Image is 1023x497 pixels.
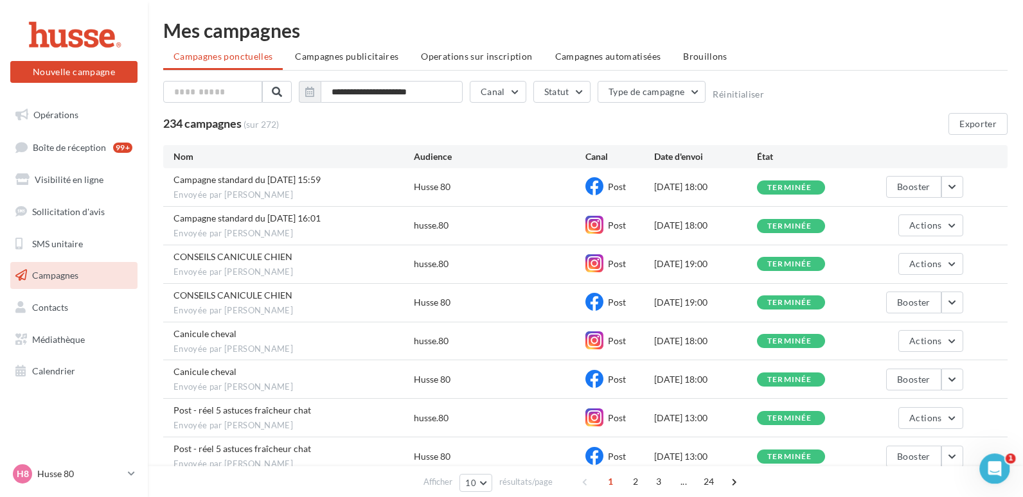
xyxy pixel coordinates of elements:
[173,344,414,355] span: Envoyée par [PERSON_NAME]
[898,330,963,352] button: Actions
[173,443,311,454] span: Post - réel 5 astuces fraîcheur chat
[33,141,106,152] span: Boîte de réception
[8,326,140,353] a: Médiathèque
[909,220,941,231] span: Actions
[499,476,553,488] span: résultats/page
[673,471,694,492] span: ...
[37,467,123,480] p: Husse 80
[909,335,941,346] span: Actions
[17,467,29,480] span: H8
[608,297,626,308] span: Post
[909,258,941,269] span: Actions
[173,381,414,393] span: Envoyée par [PERSON_NAME]
[608,220,626,231] span: Post
[608,374,626,385] span: Post
[654,180,757,193] div: [DATE] 18:00
[32,334,85,345] span: Médiathèque
[8,294,140,321] a: Contacts
[608,451,626,462] span: Post
[173,328,236,339] span: Canicule cheval
[886,369,941,390] button: Booster
[32,365,75,376] span: Calendrier
[173,189,414,201] span: Envoyée par [PERSON_NAME]
[767,222,812,231] div: terminée
[898,407,963,429] button: Actions
[32,302,68,313] span: Contacts
[414,257,449,270] div: husse.80
[173,458,414,470] span: Envoyée par [PERSON_NAME]
[8,101,140,128] a: Opérations
[767,299,812,307] div: terminée
[948,113,1008,135] button: Exporter
[886,446,941,467] button: Booster
[173,174,321,185] span: Campagne standard du 25-06-2025 15:59
[757,150,860,163] div: État
[767,376,812,384] div: terminée
[767,453,812,461] div: terminée
[979,453,1010,484] iframe: Intercom live chat
[295,51,398,62] span: Campagnes publicitaires
[654,150,757,163] div: Date d'envoi
[608,412,626,423] span: Post
[886,292,941,313] button: Booster
[648,471,669,492] span: 3
[654,412,757,424] div: [DATE] 13:00
[414,219,449,232] div: husse.80
[600,471,621,492] span: 1
[767,260,812,268] div: terminée
[608,335,626,346] span: Post
[163,116,242,130] span: 234 campagnes
[414,373,450,386] div: Husse 80
[598,81,706,103] button: Type de campagne
[173,228,414,240] span: Envoyée par [PERSON_NAME]
[767,184,812,192] div: terminée
[32,270,78,281] span: Campagnes
[608,181,626,192] span: Post
[1006,453,1016,464] span: 1
[8,134,140,161] a: Boîte de réception99+
[414,296,450,309] div: Husse 80
[909,412,941,423] span: Actions
[33,109,78,120] span: Opérations
[35,174,103,185] span: Visibilité en ligne
[173,251,292,262] span: CONSEILS CANICULE CHIEN
[173,366,236,377] span: Canicule cheval
[654,373,757,386] div: [DATE] 18:00
[767,337,812,345] div: terminée
[414,180,450,193] div: Husse 80
[555,51,661,62] span: Campagnes automatisées
[654,219,757,232] div: [DATE] 18:00
[898,214,963,236] button: Actions
[423,476,452,488] span: Afficher
[8,166,140,193] a: Visibilité en ligne
[163,21,1008,40] div: Mes campagnes
[654,335,757,347] div: [DATE] 18:00
[32,238,83,248] span: SMS unitaire
[173,150,414,163] div: Nom
[8,262,140,289] a: Campagnes
[421,51,532,62] span: Operations sur inscription
[625,471,646,492] span: 2
[173,405,311,415] span: Post - réel 5 astuces fraîcheur chat
[113,143,132,153] div: 99+
[244,118,279,131] span: (sur 272)
[767,414,812,423] div: terminée
[654,450,757,463] div: [DATE] 13:00
[414,412,449,424] div: husse.80
[414,150,585,163] div: Audience
[608,258,626,269] span: Post
[173,266,414,278] span: Envoyée par [PERSON_NAME]
[654,257,757,270] div: [DATE] 19:00
[173,305,414,317] span: Envoyée par [PERSON_NAME]
[414,335,449,347] div: husse.80
[459,474,492,492] button: 10
[683,51,727,62] span: Brouillons
[173,290,292,301] span: CONSEILS CANICULE CHIEN
[465,478,476,488] span: 10
[886,176,941,198] button: Booster
[698,471,720,492] span: 24
[8,198,140,225] a: Sollicitation d'avis
[533,81,591,103] button: Statut
[173,213,321,223] span: Campagne standard du 25-06-2025 16:01
[654,296,757,309] div: [DATE] 19:00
